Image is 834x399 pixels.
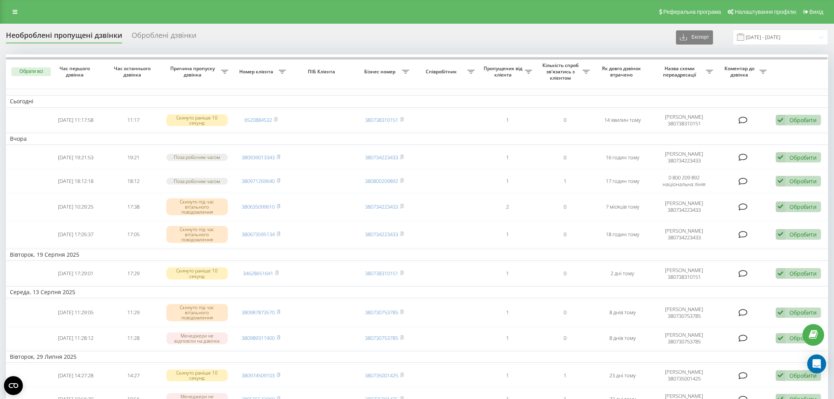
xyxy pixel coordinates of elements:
td: 7 місяців тому [594,194,651,220]
span: Час першого дзвінка [54,65,98,78]
button: Open CMP widget [4,376,23,395]
td: 0 [536,194,594,220]
div: Обробити [789,203,817,211]
span: Час останнього дзвінка [111,65,156,78]
div: Обробити [789,372,817,379]
div: Оброблені дзвінки [132,31,196,43]
a: 380734223433 [365,203,398,210]
div: Скинуто під час вітального повідомлення [166,198,228,216]
td: Вівторок, 29 Липня 2025 [6,351,828,363]
a: 380939013343 [242,154,275,161]
td: 1 [478,262,536,284]
span: Кількість спроб зв'язатись з клієнтом [540,62,583,81]
td: 0 800 209 892 національна лінія [651,170,717,192]
td: [DATE] 17:05:37 [47,221,104,247]
td: 17 годин тому [594,170,651,192]
a: 380735001425 [365,372,398,379]
span: Пропущених від клієнта [482,65,525,78]
td: Вівторок, 19 Серпня 2025 [6,249,828,261]
div: Обробити [789,116,817,124]
td: 11:17 [104,109,162,131]
span: Як довго дзвінок втрачено [600,65,645,78]
td: 0 [536,146,594,168]
a: 380800209892 [365,177,398,185]
a: 380738310151 [365,116,398,123]
button: Обрати всі [11,67,51,76]
div: Скинуто під час вітального повідомлення [166,304,228,321]
td: 1 [536,170,594,192]
td: [DATE] 17:29:01 [47,262,104,284]
span: ПІБ Клієнта [296,69,348,75]
a: 380734223433 [365,231,398,238]
td: 0 [536,327,594,349]
div: Скинуто раніше 10 секунд [166,369,228,381]
td: [PERSON_NAME] 380735001425 [651,364,717,386]
td: [DATE] 11:17:58 [47,109,104,131]
td: Вчора [6,133,828,145]
div: Обробити [789,177,817,185]
td: 8 днів тому [594,300,651,326]
div: Необроблені пропущені дзвінки [6,31,122,43]
td: [PERSON_NAME] 380738310151 [651,262,717,284]
td: [PERSON_NAME] 380730753785 [651,327,717,349]
td: 17:05 [104,221,162,247]
td: 0 [536,262,594,284]
a: 380971269640 [242,177,275,185]
td: 1 [478,146,536,168]
div: Поза робочим часом [166,154,228,160]
td: Середа, 13 Серпня 2025 [6,286,828,298]
td: 1 [536,364,594,386]
td: 16 годин тому [594,146,651,168]
td: [DATE] 11:29:05 [47,300,104,326]
span: Номер клієнта [236,69,279,75]
span: Налаштування профілю [735,9,796,15]
td: [PERSON_NAME] 380734223433 [651,221,717,247]
a: 380635099610 [242,203,275,210]
a: 34628651641 [243,270,273,277]
td: [PERSON_NAME] 380730753785 [651,300,717,326]
td: 1 [478,364,536,386]
a: 380989311900 [242,334,275,341]
div: Скинуто раніше 10 секунд [166,114,228,126]
a: 380730753785 [365,334,398,341]
span: Бізнес номер [359,69,402,75]
td: [PERSON_NAME] 380734223433 [651,194,717,220]
td: 0 [536,221,594,247]
td: 17:38 [104,194,162,220]
div: Обробити [789,231,817,238]
span: Реферальна програма [663,9,721,15]
td: [PERSON_NAME] 380734223433 [651,146,717,168]
td: 2 [478,194,536,220]
td: [PERSON_NAME] 380738310151 [651,109,717,131]
span: Коментар до дзвінка [721,65,760,78]
td: 18 годин тому [594,221,651,247]
div: Обробити [789,270,817,277]
td: Сьогодні [6,95,828,107]
span: Вихід [810,9,823,15]
td: 19:21 [104,146,162,168]
a: 380738310151 [365,270,398,277]
div: Скинуто під час вітального повідомлення [166,226,228,243]
a: 6520884532 [244,116,272,123]
td: 14:27 [104,364,162,386]
div: Обробити [789,309,817,316]
td: [DATE] 18:12:18 [47,170,104,192]
td: 18:12 [104,170,162,192]
td: 2 дні тому [594,262,651,284]
td: 1 [478,109,536,131]
div: Open Intercom Messenger [807,354,826,373]
a: 380987873570 [242,309,275,316]
td: 17:29 [104,262,162,284]
td: 1 [478,170,536,192]
td: 1 [478,221,536,247]
td: [DATE] 11:28:12 [47,327,104,349]
span: Причина пропуску дзвінка [166,65,221,78]
div: Поза робочим часом [166,178,228,185]
a: 380974509103 [242,372,275,379]
td: [DATE] 14:27:28 [47,364,104,386]
td: 11:28 [104,327,162,349]
td: 11:29 [104,300,162,326]
div: Обробити [789,154,817,161]
td: [DATE] 10:29:25 [47,194,104,220]
div: Менеджери не відповіли на дзвінок [166,332,228,344]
